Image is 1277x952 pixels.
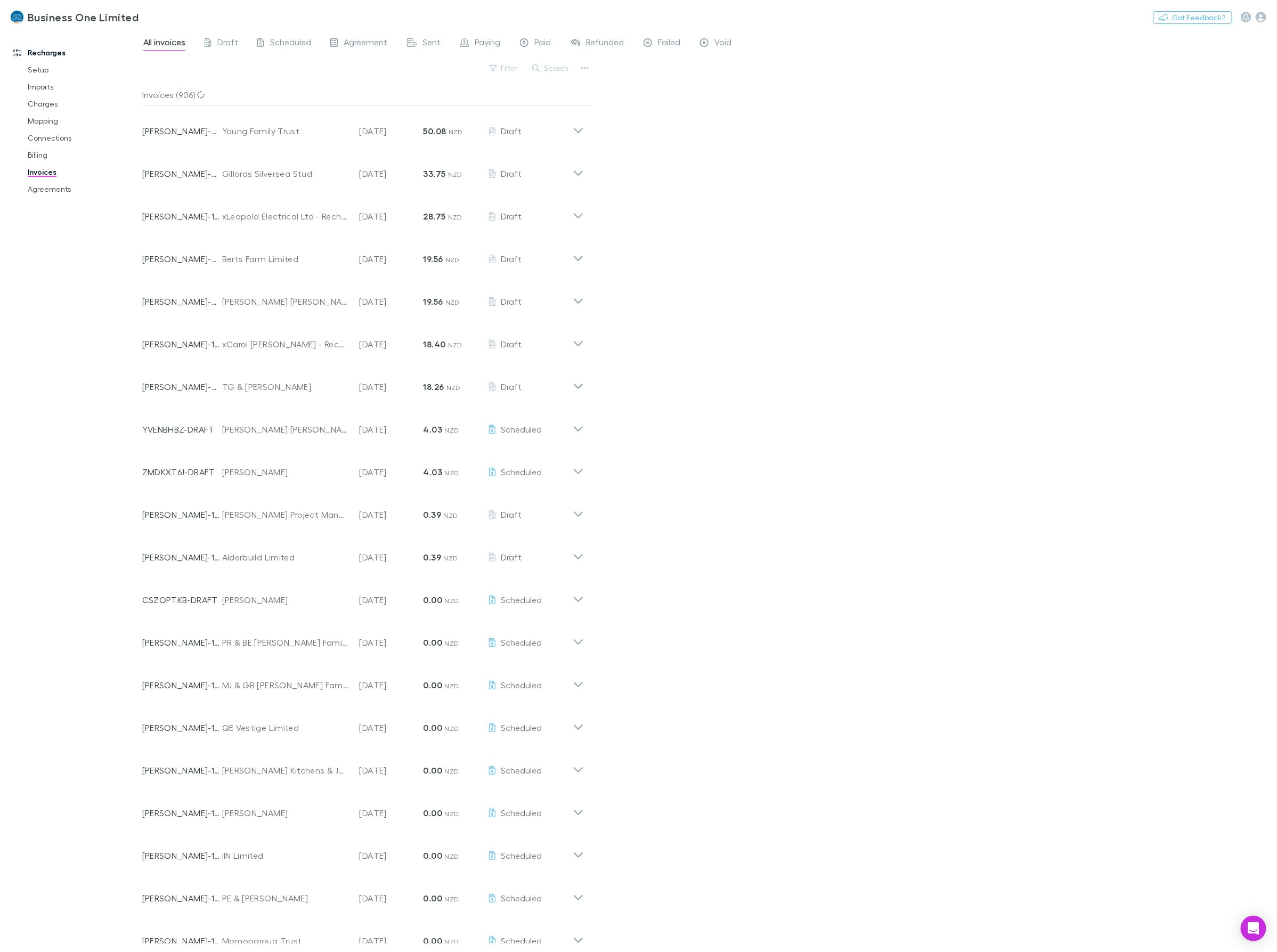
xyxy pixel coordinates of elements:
span: NZD [444,725,459,733]
p: [PERSON_NAME]-1215 [142,764,222,777]
strong: 0.00 [424,935,442,946]
strong: 0.39 [424,552,441,563]
span: NZD [445,298,460,306]
div: Gillards Silversea Stud [222,167,349,180]
strong: 0.00 [424,722,442,733]
div: xLeopold Electrical Ltd - Rechargly [222,210,349,223]
div: MJ & GB [PERSON_NAME] Family Trust [222,679,349,691]
span: Draft [501,211,522,221]
a: Billing [17,147,150,164]
span: NZD [444,895,459,903]
div: [PERSON_NAME]-1403xLeopold Electrical Ltd - Rechargly[DATE]28.75 NZDDraft [134,191,592,233]
a: Agreements [17,181,150,198]
p: YVENBHBZ-DRAFT [142,423,222,436]
strong: 0.00 [424,808,442,818]
span: Sent [423,37,441,51]
div: Open Intercom Messenger [1241,916,1266,941]
div: [PERSON_NAME]-0290TG & [PERSON_NAME][DATE]18.26 NZDDraft [134,361,592,404]
p: [PERSON_NAME]-1168 [142,679,222,691]
p: [DATE] [360,466,424,478]
strong: 0.00 [424,680,442,690]
span: Scheduled [270,37,311,51]
a: Charges [17,95,150,112]
p: [PERSON_NAME]-0708 [142,167,222,180]
div: [PERSON_NAME]-0611[PERSON_NAME] [PERSON_NAME][DATE]19.56 NZDDraft [134,276,592,319]
button: Got Feedback? [1153,11,1232,24]
p: [PERSON_NAME]-0385 [142,125,222,137]
span: NZD [444,767,459,775]
span: Scheduled [501,850,542,860]
a: Business One Limited [4,4,145,30]
div: Young Family Trust [222,125,349,137]
p: [DATE] [360,125,424,137]
img: Business One Limited's Logo [11,11,23,23]
span: NZD [448,341,462,349]
p: [DATE] [360,423,424,436]
p: [DATE] [360,210,424,223]
button: Search [527,62,575,75]
span: Scheduled [501,424,542,434]
span: NZD [446,384,461,392]
div: [PERSON_NAME]-1256Alderbuild Limited[DATE]0.39 NZDDraft [134,532,592,574]
div: IIN Limited [222,849,349,862]
span: Scheduled [501,680,542,690]
div: [PERSON_NAME] [222,807,349,819]
span: NZD [443,554,458,562]
span: NZD [444,639,459,647]
div: [PERSON_NAME]-1309PE & [PERSON_NAME][DATE]0.00 NZDScheduled [134,873,592,915]
span: Refunded [587,37,624,51]
span: Scheduled [501,467,542,477]
p: [DATE] [360,892,424,905]
span: NZD [444,597,459,605]
strong: 0.00 [424,637,442,648]
p: [PERSON_NAME]-0611 [142,295,222,308]
p: [DATE] [360,721,424,734]
p: [DATE] [360,764,424,777]
span: Scheduled [501,765,542,775]
span: Scheduled [501,637,542,647]
div: [PERSON_NAME] [PERSON_NAME] [222,295,349,308]
span: NZD [444,852,459,860]
p: [PERSON_NAME]-1380 [142,636,222,649]
p: [DATE] [360,849,424,862]
span: Draft [501,168,522,178]
span: Draft [501,381,522,392]
span: Scheduled [501,722,542,733]
div: [PERSON_NAME]-0708Gillards Silversea Stud[DATE]33.75 NZDDraft [134,148,592,191]
p: [PERSON_NAME]-0290 [142,380,222,393]
span: Draft [501,254,522,264]
span: Failed [658,37,681,51]
p: [DATE] [360,551,424,564]
span: NZD [449,128,463,136]
strong: 33.75 [424,168,446,179]
span: Scheduled [501,893,542,903]
a: Setup [17,61,150,78]
h3: Business One Limited [28,11,139,23]
span: Scheduled [501,595,542,605]
span: NZD [444,682,459,690]
a: Recharges [2,44,150,61]
p: [PERSON_NAME]-1112 [142,849,222,862]
span: Draft [501,509,522,519]
span: NZD [444,810,459,818]
div: [PERSON_NAME]-0503Berts Farm Limited[DATE]19.56 NZDDraft [134,233,592,276]
a: Connections [17,129,150,147]
span: NZD [445,256,460,264]
div: YVENBHBZ-DRAFT[PERSON_NAME] [PERSON_NAME][DATE]4.03 NZDScheduled [134,404,592,446]
p: [PERSON_NAME]-1398 [142,721,222,734]
strong: 19.56 [424,296,443,307]
div: [PERSON_NAME]-1112IIN Limited[DATE]0.00 NZDScheduled [134,830,592,873]
p: [PERSON_NAME]-1403 [142,210,222,223]
span: NZD [448,213,462,221]
div: [PERSON_NAME] [PERSON_NAME] [222,423,349,436]
span: Scheduled [501,935,542,946]
span: Paid [535,37,551,51]
div: [PERSON_NAME]-0385Young Family Trust[DATE]50.08 NZDDraft [134,105,592,148]
a: Mapping [17,112,150,129]
span: NZD [443,511,458,519]
strong: 0.00 [424,893,442,904]
span: NZD [448,170,462,178]
div: [PERSON_NAME]-1398QE Vestige Limited[DATE]0.00 NZDScheduled [134,702,592,745]
strong: 0.39 [424,509,441,520]
p: [DATE] [360,807,424,819]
